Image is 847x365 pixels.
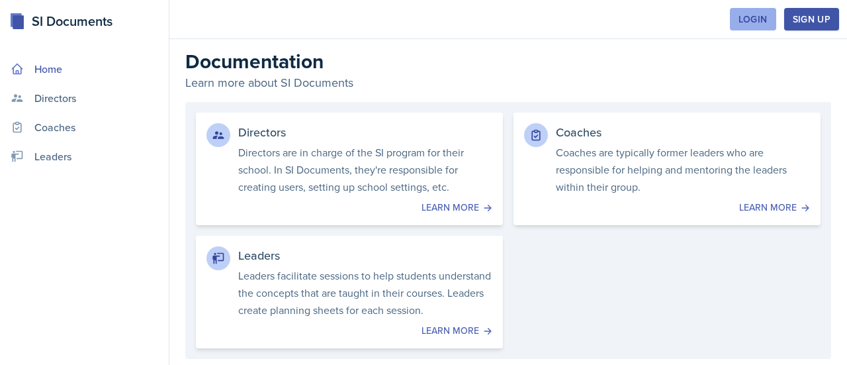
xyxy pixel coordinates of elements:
a: Directors Directors are in charge of the SI program for their school. In SI Documents, they're re... [196,113,503,225]
div: Learn more [206,201,492,215]
p: Directors are in charge of the SI program for their school. In SI Documents, they're responsible ... [238,144,492,195]
div: Learn more [206,324,492,338]
a: Coaches Coaches are typically former leaders who are responsible for helping and mentoring the le... [513,113,821,225]
p: Coaches are typically former leaders who are responsible for helping and mentoring the leaders wi... [556,144,810,195]
button: Sign Up [784,8,839,30]
div: Sign Up [793,14,830,25]
div: Leaders [238,246,492,264]
div: Login [738,14,768,25]
a: Leaders Leaders facilitate sessions to help students understand the concepts that are taught in t... [196,236,503,348]
a: Leaders [5,143,163,170]
a: Home [5,56,163,82]
button: Login [730,8,776,30]
div: Coaches [556,123,810,141]
a: Directors [5,85,163,111]
div: Learn more [524,201,810,215]
p: Leaders facilitate sessions to help students understand the concepts that are taught in their cou... [238,267,492,319]
a: Coaches [5,114,163,140]
h2: Documentation [185,50,831,74]
div: Directors [238,123,492,141]
p: Learn more about SI Documents [185,74,831,91]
